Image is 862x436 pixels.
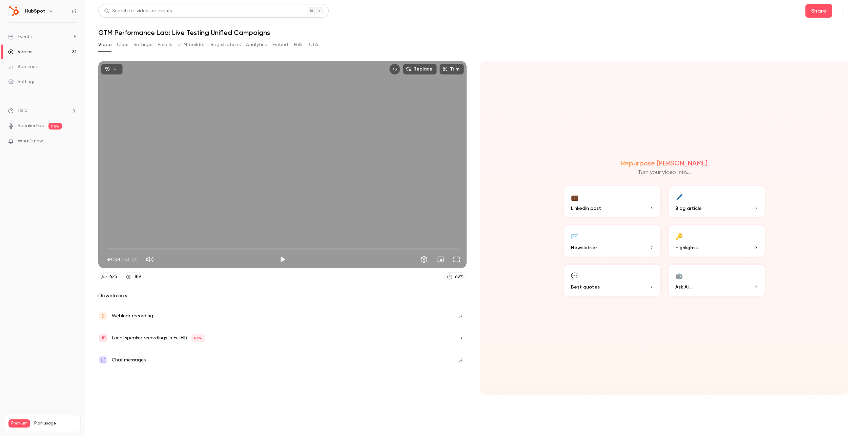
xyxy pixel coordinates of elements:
h6: HubSpot [25,8,45,15]
div: 💼 [571,192,578,202]
button: Embed video [389,64,400,75]
span: Ask Ai... [675,283,692,291]
a: 62% [444,272,467,281]
a: 189 [123,272,144,281]
button: 🔑Highlights [667,224,766,258]
button: Mute [143,253,157,266]
span: 00:00 [106,256,120,263]
h1: GTM Performance Lab: Live Testing Unified Campaigns [98,28,848,37]
span: Blog article [675,205,702,212]
button: Polls [294,39,304,50]
a: 625 [98,272,120,281]
span: Best quotes [571,283,600,291]
div: 00:00 [106,256,138,263]
li: help-dropdown-opener [8,107,77,114]
div: ✉️ [571,231,578,241]
button: Replace [403,64,437,75]
p: Turn your video into... [638,169,691,177]
button: Share [805,4,832,18]
div: 189 [134,273,141,280]
span: Newsletter [571,244,597,251]
h2: Downloads [98,292,467,300]
button: Emails [158,39,172,50]
button: 🤖Ask Ai... [667,263,766,297]
button: ✉️Newsletter [563,224,662,258]
span: 54:39 [124,256,138,263]
iframe: Noticeable Trigger [68,138,77,144]
span: Premium [8,419,30,428]
span: LinkedIn post [571,205,601,212]
button: Top Bar Actions [838,5,848,16]
div: Videos [8,48,32,55]
button: Trim [439,64,464,75]
button: Play [276,253,289,266]
h2: Repurpose [PERSON_NAME] [621,159,707,167]
button: Settings [134,39,152,50]
button: 💬Best quotes [563,263,662,297]
div: 💬 [571,270,578,281]
button: UTM builder [178,39,205,50]
div: Webinar recording [112,312,153,320]
div: Events [8,34,32,40]
span: What's new [18,138,43,145]
span: Help [18,107,27,114]
button: CTA [309,39,318,50]
img: HubSpot [8,6,19,17]
div: 🔑 [675,231,683,241]
span: / [121,256,123,263]
div: 625 [109,273,117,280]
span: Plan usage [34,421,76,426]
span: new [48,123,62,130]
button: Turn on miniplayer [433,253,447,266]
div: Search for videos or events [104,7,172,15]
button: 🖊️Blog article [667,185,766,219]
a: SpeakerHub [18,122,44,130]
div: Local speaker recordings in FullHD [112,334,205,342]
button: Registrations [210,39,241,50]
button: 💼LinkedIn post [563,185,662,219]
button: Video [98,39,111,50]
button: Settings [417,253,431,266]
div: Settings [8,78,35,85]
div: 🖊️ [675,192,683,202]
button: Full screen [450,253,463,266]
button: Analytics [246,39,267,50]
span: Highlights [675,244,698,251]
div: 🤖 [675,270,683,281]
div: 62 % [455,273,464,280]
div: Chat messages [112,356,146,364]
button: Clips [117,39,128,50]
div: Audience [8,63,38,70]
span: New [191,334,205,342]
button: Embed [272,39,288,50]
